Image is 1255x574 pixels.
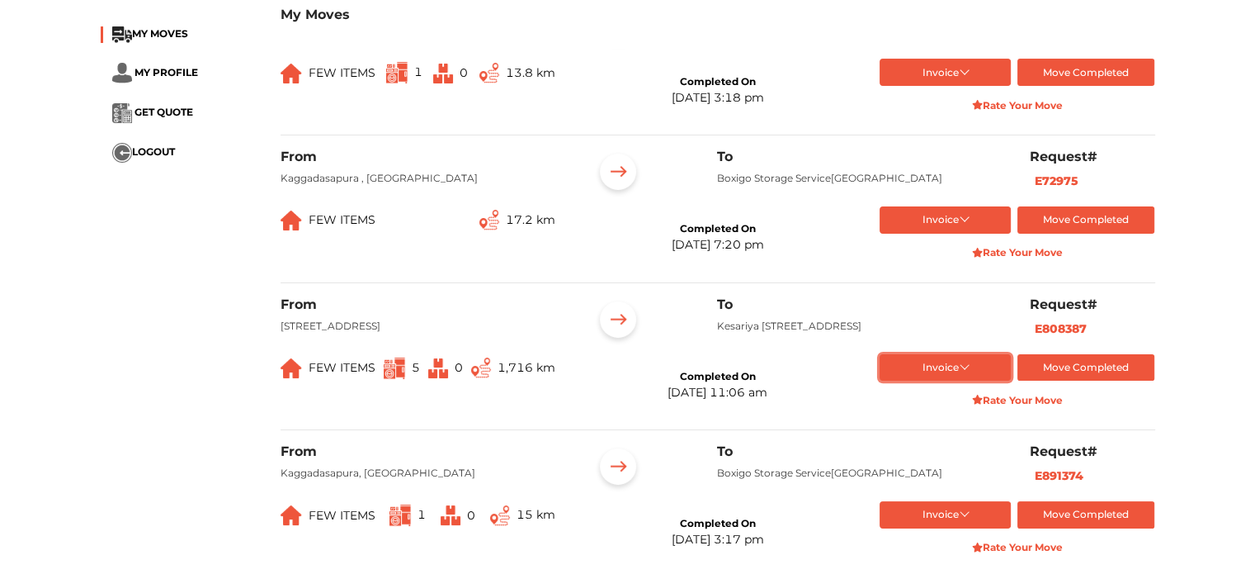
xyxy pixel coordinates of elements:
img: ... [386,62,408,83]
button: Invoice [880,501,1011,529]
h6: To [717,149,1004,164]
button: Move Completed [1017,59,1155,86]
img: ... [281,211,302,230]
img: ... [112,143,132,163]
div: Completed On [679,369,755,384]
strong: Rate Your Move [972,99,1064,111]
span: 5 [412,360,420,375]
button: E72975 [1030,172,1083,191]
span: 13.8 km [506,65,555,80]
img: ... [428,358,448,378]
span: MY PROFILE [134,66,198,78]
img: ... [389,505,411,526]
p: Boxigo Storage Service[GEOGRAPHIC_DATA] [717,171,1004,186]
img: ... [441,505,460,525]
span: GET QUOTE [134,106,193,118]
b: E891374 [1035,468,1083,483]
button: E808387 [1030,320,1092,339]
span: FEW ITEMS [309,65,375,80]
img: ... [112,26,132,43]
img: ... [592,149,644,200]
img: ... [281,505,302,525]
button: Move Completed [1017,501,1155,529]
span: 1,716 km [498,360,555,375]
img: ... [112,103,132,123]
strong: Rate Your Move [972,541,1064,553]
span: 0 [455,360,463,375]
span: FEW ITEMS [309,508,375,523]
h6: Request# [1030,444,1155,459]
span: LOGOUT [132,145,175,158]
a: ... MY PROFILE [112,66,198,78]
h6: To [717,444,1004,459]
span: 15 km [517,507,555,522]
div: [DATE] 3:17 pm [671,531,763,548]
button: ...LOGOUT [112,143,175,163]
h6: To [717,296,1004,312]
div: Completed On [679,221,755,236]
span: 1 [414,65,422,80]
button: Rate Your Move [880,93,1154,118]
button: E891374 [1030,467,1088,486]
p: Kesariya [STREET_ADDRESS] [717,319,1004,334]
button: Rate Your Move [880,535,1154,561]
img: ... [471,358,491,378]
strong: Rate Your Move [972,394,1064,406]
h6: From [281,149,568,164]
a: ...MY MOVES [112,27,188,40]
div: [DATE] 11:06 am [668,384,767,401]
strong: Rate Your Move [972,246,1064,259]
img: ... [384,358,405,379]
img: ... [479,210,499,230]
h3: My Moves [281,7,1155,22]
h6: From [281,444,568,459]
span: MY MOVES [132,27,188,40]
p: Kaggadasapura, [GEOGRAPHIC_DATA] [281,466,568,481]
h6: Request# [1030,149,1155,164]
span: FEW ITEMS [309,360,375,375]
button: Move Completed [1017,206,1155,234]
button: Invoice [880,354,1011,382]
div: [DATE] 3:18 pm [671,89,763,107]
h6: From [281,296,568,312]
img: ... [281,358,302,378]
img: ... [490,505,510,526]
button: Rate Your Move [880,240,1154,266]
img: ... [281,64,302,83]
p: [STREET_ADDRESS] [281,319,568,334]
div: [DATE] 7:20 pm [671,236,763,254]
b: E808387 [1035,321,1087,336]
button: Rate Your Move [880,387,1154,413]
button: Invoice [880,206,1011,234]
p: Kaggadasapura , [GEOGRAPHIC_DATA] [281,171,568,186]
div: Completed On [679,516,755,531]
img: ... [592,444,644,495]
img: ... [479,63,499,83]
button: Move Completed [1017,354,1155,382]
span: FEW ITEMS [309,212,375,227]
h6: Request# [1030,296,1155,312]
span: 17.2 km [506,212,555,227]
a: ... GET QUOTE [112,106,193,118]
div: Completed On [679,74,755,89]
img: ... [112,63,132,83]
span: 1 [418,507,426,522]
b: E72975 [1035,173,1078,188]
button: Invoice [880,59,1011,86]
img: ... [433,64,453,83]
p: Boxigo Storage Service[GEOGRAPHIC_DATA] [717,466,1004,481]
img: ... [592,296,644,348]
span: 0 [467,508,475,523]
span: 0 [460,65,468,80]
